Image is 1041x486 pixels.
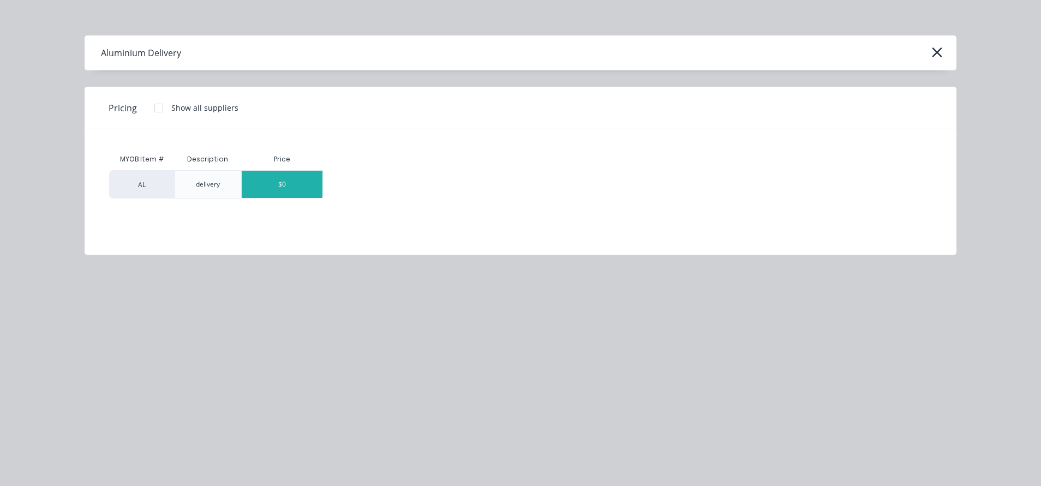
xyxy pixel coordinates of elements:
div: MYOB Item # [109,148,175,170]
div: Price [241,148,323,170]
div: $0 [242,171,322,198]
div: delivery [196,179,220,189]
div: Aluminium Delivery [101,46,181,59]
div: Description [178,146,237,173]
div: Show all suppliers [171,102,238,113]
span: Pricing [109,101,137,115]
div: AL [109,170,175,199]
